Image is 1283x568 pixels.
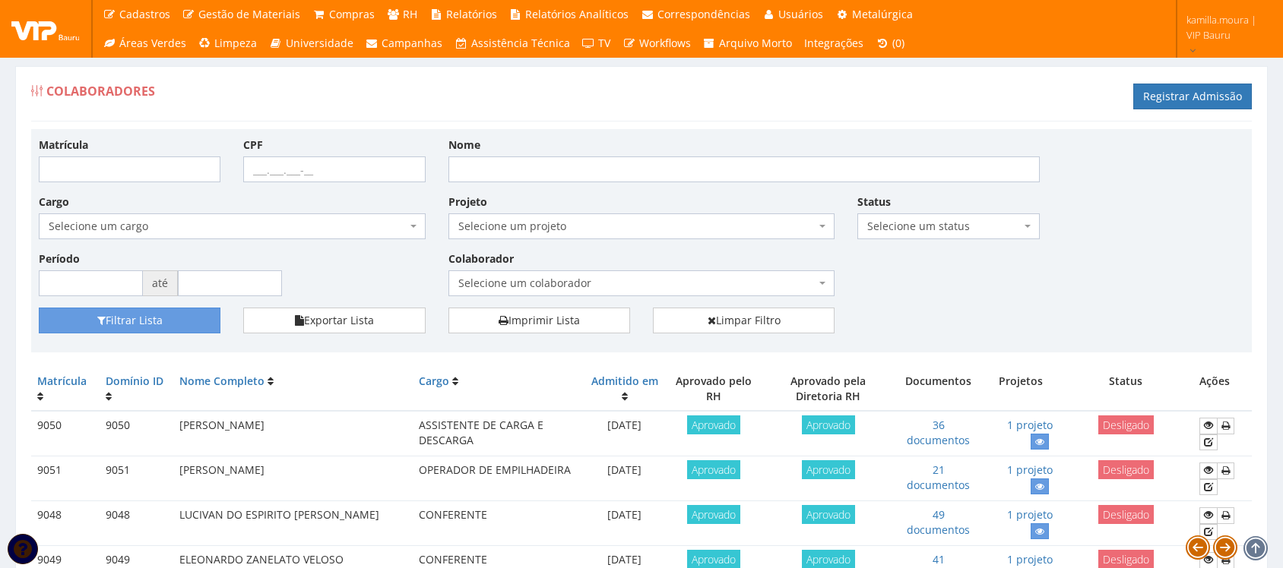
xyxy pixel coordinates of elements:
span: Limpeza [214,36,257,50]
span: Selecione um status [857,213,1039,239]
span: Aprovado [802,415,855,434]
span: Selecione um status [867,219,1020,234]
td: CONFERENTE [413,501,584,546]
span: Áreas Verdes [119,36,186,50]
a: 36 documentos [907,418,970,447]
span: Desligado [1098,415,1154,434]
button: Exportar Lista [243,308,425,333]
td: 9048 [31,501,100,546]
span: Aprovado [802,505,855,524]
a: 1 projeto [1007,507,1053,522]
a: Admitido em [591,374,658,388]
span: Usuários [778,7,823,21]
th: Aprovado pelo RH [665,368,762,411]
td: 9048 [100,501,173,546]
td: [DATE] [584,501,665,546]
a: Arquivo Morto [697,29,799,58]
span: Universidade [286,36,353,50]
span: kamilla.moura | VIP Bauru [1186,12,1263,43]
a: Matrícula [37,374,87,388]
span: Selecione um colaborador [448,270,835,296]
span: Aprovado [687,505,740,524]
span: Relatórios [446,7,497,21]
span: Arquivo Morto [719,36,792,50]
span: TV [598,36,610,50]
span: Metalúrgica [852,7,913,21]
a: Limpar Filtro [653,308,835,333]
span: Selecione um projeto [458,219,816,234]
a: Áreas Verdes [97,29,192,58]
td: 9051 [31,456,100,501]
span: Selecione um projeto [448,213,835,239]
span: Aprovado [687,415,740,434]
label: Nome [448,137,480,153]
label: Status [857,194,891,210]
label: Matrícula [39,137,88,153]
a: Cargo [419,374,449,388]
button: Filtrar Lista [39,308,220,333]
span: Selecione um colaborador [458,276,816,291]
a: Nome Completo [179,374,265,388]
span: Assistência Técnica [471,36,570,50]
span: até [143,270,178,296]
th: Projetos [982,368,1058,411]
td: LUCIVAN DO ESPIRITO [PERSON_NAME] [173,501,413,546]
th: Status [1059,368,1193,411]
td: 9050 [100,411,173,456]
label: Período [39,251,80,267]
span: Aprovado [687,460,740,479]
a: TV [576,29,617,58]
span: Correspondências [657,7,750,21]
span: Cadastros [119,7,170,21]
td: [DATE] [584,411,665,456]
span: Aprovado [802,460,855,479]
a: Assistência Técnica [448,29,576,58]
a: Integrações [798,29,870,58]
span: Desligado [1098,460,1154,479]
span: Relatórios Analíticos [525,7,629,21]
td: [PERSON_NAME] [173,456,413,501]
label: CPF [243,137,263,153]
span: Campanhas [382,36,442,50]
a: Imprimir Lista [448,308,630,333]
span: Workflows [639,36,691,50]
span: Selecione um cargo [49,219,407,234]
span: RH [403,7,417,21]
span: Desligado [1098,505,1154,524]
span: Selecione um cargo [39,213,426,239]
span: Integrações [804,36,863,50]
span: Compras [329,7,375,21]
td: OPERADOR DE EMPILHADEIRA [413,456,584,501]
label: Cargo [39,194,69,210]
span: (0) [892,36,904,50]
td: 9051 [100,456,173,501]
img: logo [11,17,80,40]
td: [PERSON_NAME] [173,411,413,456]
a: 49 documentos [907,507,970,537]
a: (0) [870,29,911,58]
a: Limpeza [192,29,264,58]
td: ASSISTENTE DE CARGA E DESCARGA [413,411,584,456]
a: Campanhas [360,29,449,58]
span: Gestão de Materiais [198,7,300,21]
label: Colaborador [448,251,514,267]
th: Documentos [895,368,982,411]
td: 9050 [31,411,100,456]
a: 1 projeto [1007,462,1053,477]
th: Aprovado pela Diretoria RH [762,368,895,411]
th: Ações [1193,368,1252,411]
td: [DATE] [584,456,665,501]
input: ___.___.___-__ [243,156,425,182]
a: 1 projeto [1007,418,1053,432]
a: Registrar Admissão [1133,84,1252,109]
a: Workflows [616,29,697,58]
a: 1 projeto [1007,552,1053,566]
span: Colaboradores [46,83,155,99]
label: Projeto [448,194,487,210]
a: 21 documentos [907,462,970,492]
a: Domínio ID [106,374,163,388]
a: Universidade [263,29,360,58]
